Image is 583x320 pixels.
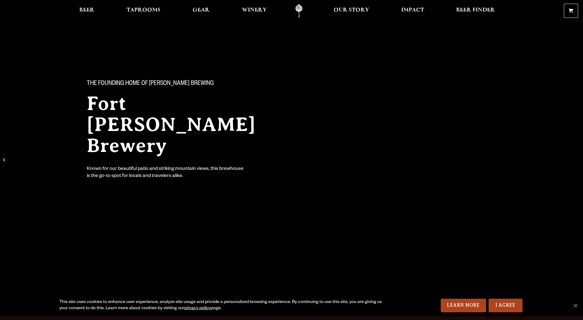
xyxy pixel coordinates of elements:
a: Winery [238,4,271,18]
span: Beer Finder [456,8,495,13]
a: Beer Finder [452,4,499,18]
span: Our Story [334,8,369,13]
span: Taprooms [127,8,160,13]
a: privacy policy [184,306,211,311]
a: Our Story [330,4,373,18]
span: Impact [401,8,424,13]
span: The Founding Home of [PERSON_NAME] Brewing [87,80,214,88]
a: Taprooms [123,4,164,18]
div: This site uses cookies to enhance user experience, analyze site usage and provide a personalized ... [59,299,390,312]
a: Learn More [441,299,486,312]
a: I Agree [489,299,523,312]
a: Gear [189,4,214,18]
h2: Fort [PERSON_NAME] Brewery [87,93,279,156]
a: Beer [75,4,98,18]
span: Winery [242,8,267,13]
a: Impact [397,4,428,18]
a: Odell Home [287,4,310,18]
div: Known for our beautiful patio and striking mountain views, this brewhouse is the go-to spot for l... [87,166,245,180]
span: No [572,302,578,309]
span: Beer [79,8,94,13]
span: Gear [193,8,210,13]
